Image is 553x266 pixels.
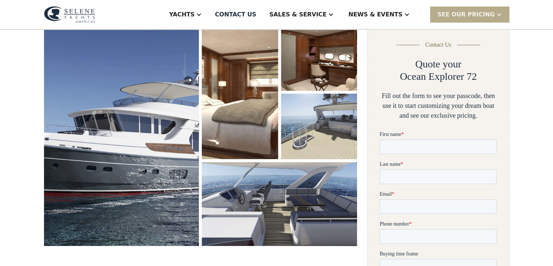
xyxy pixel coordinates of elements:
[437,10,495,19] div: SEE Our Pricing
[215,10,256,19] div: Contact US
[269,10,326,19] div: Sales & Service
[202,25,278,159] a: open lightbox
[44,25,199,246] a: open lightbox
[169,10,195,19] div: Yachts
[348,10,402,19] div: News & EVENTS
[44,6,95,23] img: logo
[430,7,509,22] div: SEE Our Pricing
[202,162,357,246] a: open lightbox
[425,40,452,49] div: Contact Us
[400,70,477,83] h2: Ocean Explorer 72
[281,94,357,159] a: open lightbox
[380,91,497,121] div: Fill out the form to see your passcode, then use it to start customizing your dream boat and see ...
[281,25,357,91] a: open lightbox
[415,58,461,70] h2: Quote your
